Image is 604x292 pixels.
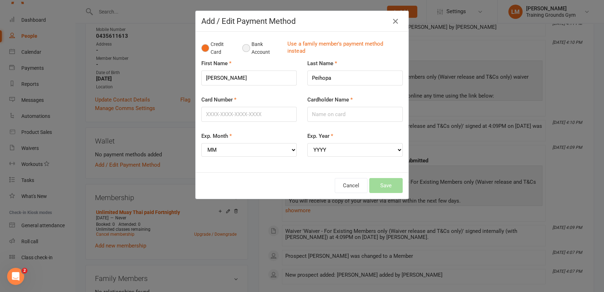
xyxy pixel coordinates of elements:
iframe: Intercom live chat [7,268,24,285]
label: Exp. Month [201,132,232,140]
button: Cancel [335,178,367,193]
h4: Add / Edit Payment Method [201,17,403,26]
button: Credit Card [201,37,235,59]
label: Cardholder Name [307,95,353,104]
button: Close [390,16,401,27]
span: 2 [22,268,27,273]
button: Bank Account [242,37,282,59]
label: Last Name [307,59,337,68]
input: Name on card [307,107,403,122]
label: Card Number [201,95,237,104]
input: XXXX-XXXX-XXXX-XXXX [201,107,297,122]
label: First Name [201,59,232,68]
a: Use a family member's payment method instead [287,40,399,56]
label: Exp. Year [307,132,333,140]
